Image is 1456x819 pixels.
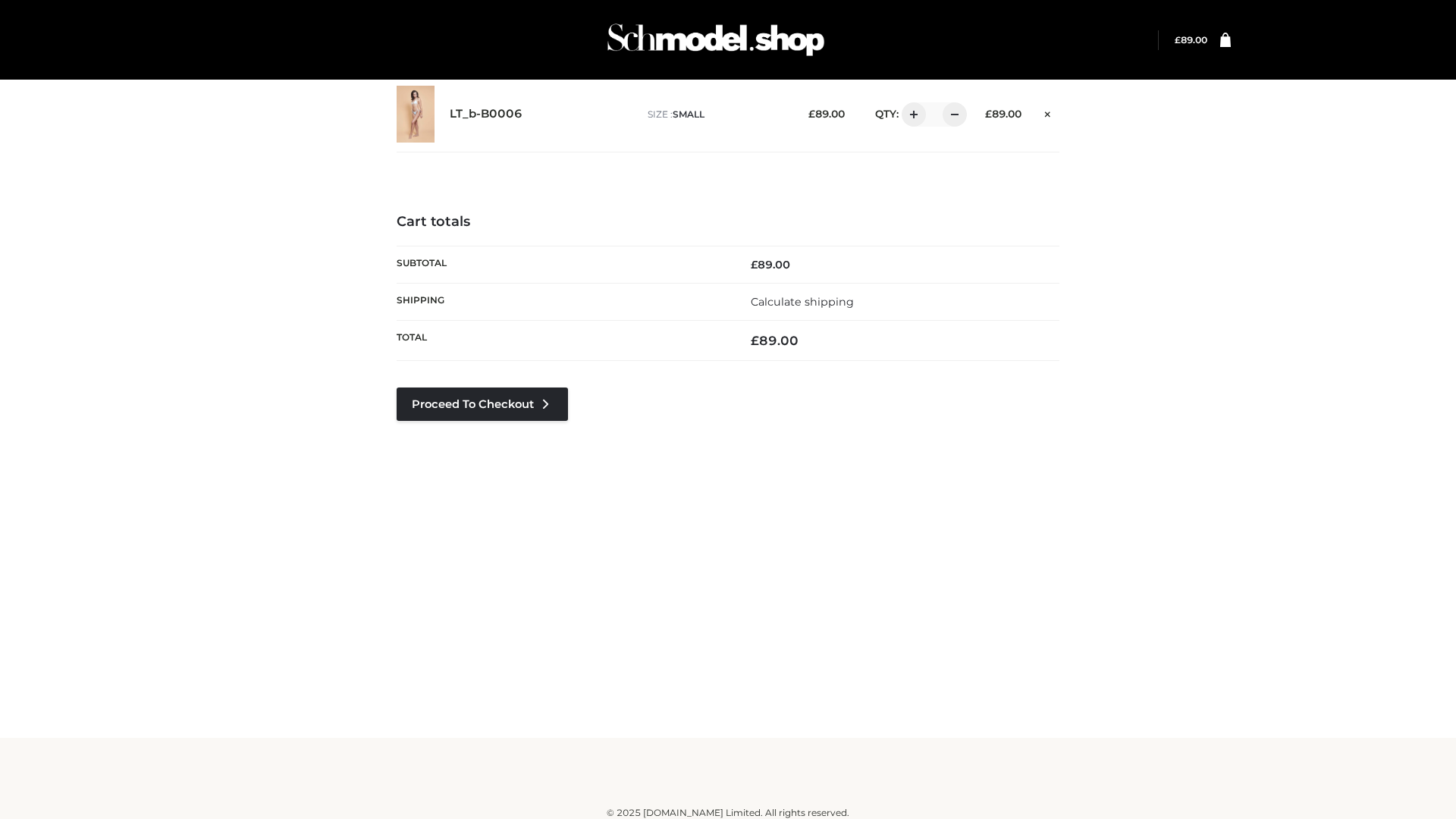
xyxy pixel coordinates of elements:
span: £ [751,333,759,348]
th: Subtotal [397,246,728,283]
span: £ [1175,34,1181,45]
a: Proceed to Checkout [397,388,568,421]
bdi: 89.00 [751,333,799,348]
h4: Cart totals [397,214,1059,231]
div: QTY: [860,102,962,127]
th: Total [397,321,728,361]
bdi: 89.00 [985,108,1021,120]
bdi: 89.00 [808,108,845,120]
img: Schmodel Admin 964 [602,10,830,70]
span: SMALL [673,108,704,120]
span: £ [808,108,815,120]
th: Shipping [397,283,728,320]
span: £ [751,258,758,271]
a: Calculate shipping [751,295,854,309]
img: LT_b-B0006 - SMALL [397,86,435,143]
span: £ [985,108,992,120]
bdi: 89.00 [1175,34,1207,45]
a: £89.00 [1175,34,1207,45]
p: size : [648,108,785,121]
a: Remove this item [1037,102,1059,122]
a: LT_b-B0006 [450,107,522,121]
bdi: 89.00 [751,258,790,271]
